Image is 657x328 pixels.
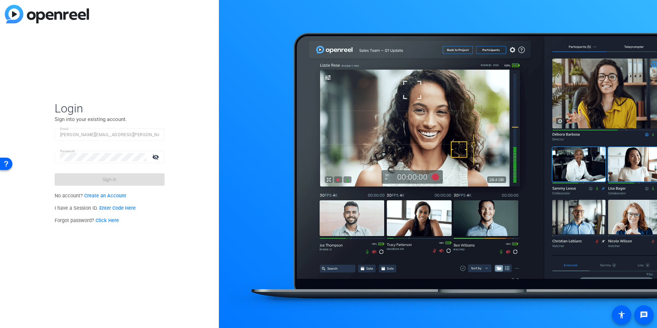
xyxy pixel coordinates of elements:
[60,149,75,153] mat-label: Password
[55,218,119,223] span: Forgot password?
[55,205,136,211] span: I have a Session ID.
[60,127,69,131] mat-label: Email
[96,218,119,223] a: Click Here
[60,131,159,139] input: Enter Email Address
[148,152,165,162] mat-icon: visibility_off
[55,193,126,199] span: No account?
[99,205,136,211] a: Enter Code Here
[55,101,165,116] span: Login
[84,193,126,199] a: Create an Account
[617,311,626,319] mat-icon: accessibility
[640,311,648,319] mat-icon: message
[55,116,165,123] p: Sign into your existing account.
[5,5,89,23] img: blue-gradient.svg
